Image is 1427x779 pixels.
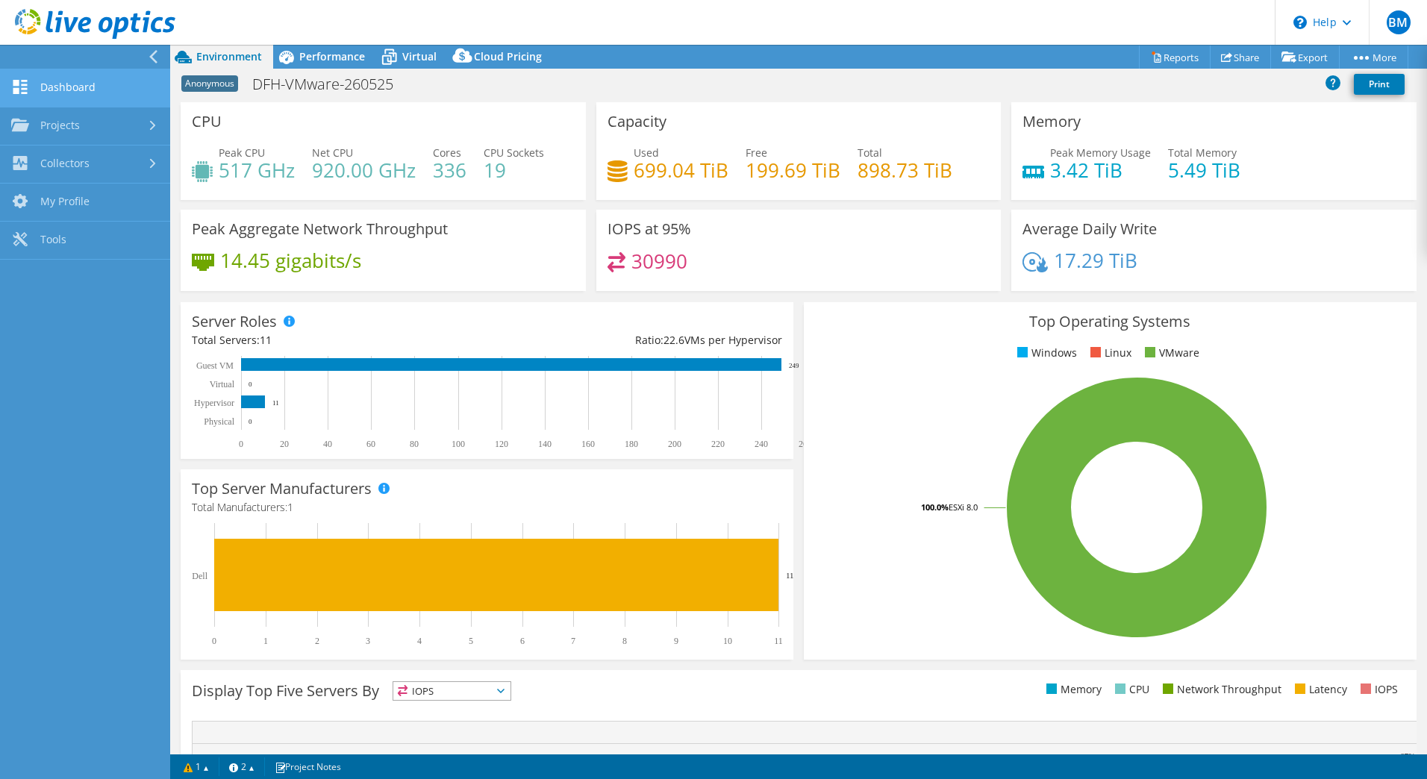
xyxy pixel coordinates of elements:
[452,439,465,449] text: 100
[634,162,728,178] h4: 699.04 TiB
[287,500,293,514] span: 1
[393,682,510,700] span: IOPS
[196,360,234,371] text: Guest VM
[299,49,365,63] span: Performance
[192,113,222,130] h3: CPU
[1339,46,1408,69] a: More
[487,332,781,348] div: Ratio: VMs per Hypervisor
[312,162,416,178] h4: 920.00 GHz
[280,439,289,449] text: 20
[1139,46,1211,69] a: Reports
[622,636,627,646] text: 8
[417,636,422,646] text: 4
[220,252,361,269] h4: 14.45 gigabits/s
[1387,10,1411,34] span: BM
[495,439,508,449] text: 120
[1400,751,1415,760] text: 67%
[1291,681,1347,698] li: Latency
[674,636,678,646] text: 9
[1022,113,1081,130] h3: Memory
[1054,252,1137,269] h4: 17.29 TiB
[212,636,216,646] text: 0
[484,146,544,160] span: CPU Sockets
[192,313,277,330] h3: Server Roles
[1087,345,1131,361] li: Linux
[711,439,725,449] text: 220
[192,481,372,497] h3: Top Server Manufacturers
[312,146,353,160] span: Net CPU
[755,439,768,449] text: 240
[786,571,794,580] text: 11
[1293,16,1307,29] svg: \n
[219,162,295,178] h4: 517 GHz
[723,636,732,646] text: 10
[520,636,525,646] text: 6
[1014,345,1077,361] li: Windows
[1050,146,1151,160] span: Peak Memory Usage
[219,146,265,160] span: Peak CPU
[608,221,691,237] h3: IOPS at 95%
[410,439,419,449] text: 80
[774,636,783,646] text: 11
[858,146,882,160] span: Total
[192,221,448,237] h3: Peak Aggregate Network Throughput
[581,439,595,449] text: 160
[746,162,840,178] h4: 199.69 TiB
[789,362,799,369] text: 249
[1168,146,1237,160] span: Total Memory
[315,636,319,646] text: 2
[264,757,352,776] a: Project Notes
[469,636,473,646] text: 5
[402,49,437,63] span: Virtual
[192,499,782,516] h4: Total Manufacturers:
[608,113,666,130] h3: Capacity
[484,162,544,178] h4: 19
[815,313,1405,330] h3: Top Operating Systems
[366,636,370,646] text: 3
[204,416,234,427] text: Physical
[1022,221,1157,237] h3: Average Daily Write
[634,146,659,160] span: Used
[433,162,466,178] h4: 336
[219,757,265,776] a: 2
[474,49,542,63] span: Cloud Pricing
[1141,345,1199,361] li: VMware
[263,636,268,646] text: 1
[1210,46,1271,69] a: Share
[663,333,684,347] span: 22.6
[196,49,262,63] span: Environment
[366,439,375,449] text: 60
[1168,162,1240,178] h4: 5.49 TiB
[173,757,219,776] a: 1
[571,636,575,646] text: 7
[921,501,949,513] tspan: 100.0%
[858,162,952,178] h4: 898.73 TiB
[192,571,207,581] text: Dell
[631,253,687,269] h4: 30990
[1159,681,1281,698] li: Network Throughput
[323,439,332,449] text: 40
[246,76,416,93] h1: DFH-VMware-260525
[249,381,252,388] text: 0
[1043,681,1102,698] li: Memory
[192,332,487,348] div: Total Servers:
[210,379,235,389] text: Virtual
[181,75,238,92] span: Anonymous
[1111,681,1149,698] li: CPU
[272,399,279,407] text: 11
[249,418,252,425] text: 0
[668,439,681,449] text: 200
[260,333,272,347] span: 11
[1270,46,1340,69] a: Export
[625,439,638,449] text: 180
[949,501,978,513] tspan: ESXi 8.0
[239,439,243,449] text: 0
[1354,74,1405,95] a: Print
[433,146,461,160] span: Cores
[194,398,234,408] text: Hypervisor
[1050,162,1151,178] h4: 3.42 TiB
[538,439,552,449] text: 140
[746,146,767,160] span: Free
[1357,681,1398,698] li: IOPS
